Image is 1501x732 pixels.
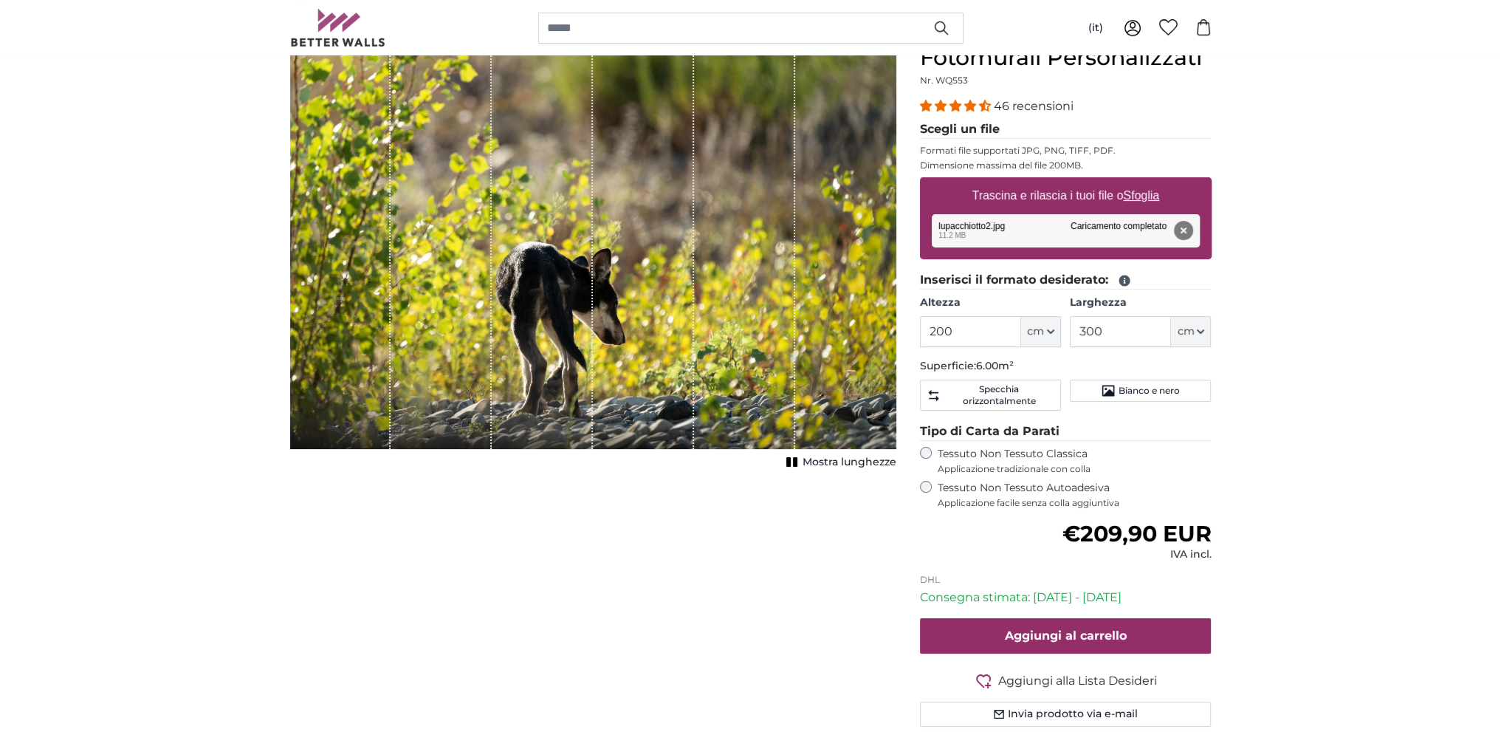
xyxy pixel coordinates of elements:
legend: Inserisci il formato desiderato: [920,271,1212,290]
p: DHL [920,574,1212,586]
div: IVA incl. [1062,547,1211,562]
span: 4.37 stars [920,99,994,113]
button: Bianco e nero [1070,380,1211,402]
label: Tessuto Non Tessuto Classica [938,447,1212,475]
label: Altezza [920,295,1061,310]
span: 46 recensioni [994,99,1074,113]
legend: Tipo di Carta da Parati [920,423,1212,441]
legend: Scegli un file [920,120,1212,139]
span: Nr. WQ553 [920,75,968,86]
p: Dimensione massima del file 200MB. [920,160,1212,171]
button: cm [1171,316,1211,347]
span: Aggiungi alla Lista Desideri [998,672,1157,690]
span: 6.00m² [976,359,1014,372]
button: cm [1021,316,1061,347]
button: Aggiungi al carrello [920,618,1212,654]
img: Betterwalls [290,9,386,47]
div: 1 of 1 [290,44,896,473]
h1: Fotomurali Personalizzati [920,44,1212,71]
label: Larghezza [1070,295,1211,310]
span: Bianco e nero [1119,385,1180,397]
span: Applicazione tradizionale con colla [938,463,1212,475]
span: €209,90 EUR [1062,520,1211,547]
span: Aggiungi al carrello [1005,629,1127,643]
button: Specchia orizzontalmente [920,380,1061,411]
label: Tessuto Non Tessuto Autoadesiva [938,481,1212,509]
span: Mostra lunghezze [803,455,896,470]
u: Sfoglia [1123,189,1159,202]
span: Applicazione facile senza colla aggiuntiva [938,497,1212,509]
p: Consegna stimata: [DATE] - [DATE] [920,589,1212,606]
span: Specchia orizzontalmente [944,383,1054,407]
button: (it) [1076,15,1115,41]
p: Superficie: [920,359,1212,374]
span: cm [1177,324,1194,339]
button: Aggiungi alla Lista Desideri [920,671,1212,690]
span: cm [1027,324,1044,339]
button: Invia prodotto via e-mail [920,702,1212,727]
p: Formati file supportati JPG, PNG, TIFF, PDF. [920,145,1212,157]
label: Trascina e rilascia i tuoi file o [966,181,1165,211]
button: Mostra lunghezze [782,452,896,473]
